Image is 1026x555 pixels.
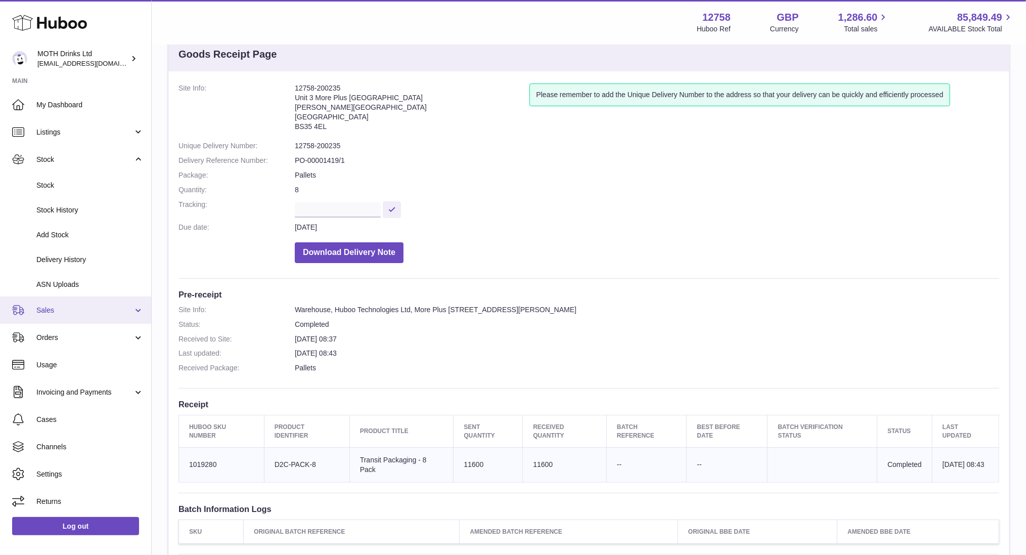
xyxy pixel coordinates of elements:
dd: 8 [295,185,999,195]
th: Received Quantity [523,415,607,447]
button: Download Delivery Note [295,242,404,263]
span: Add Stock [36,230,144,240]
dd: Warehouse, Huboo Technologies Ltd, More Plus [STREET_ADDRESS][PERSON_NAME] [295,305,999,315]
th: Batch Verification Status [768,415,877,447]
span: Stock [36,155,133,164]
h3: Goods Receipt Page [179,48,277,61]
dd: Pallets [295,170,999,180]
span: Channels [36,442,144,452]
dd: Completed [295,320,999,329]
span: Settings [36,469,144,479]
a: Log out [12,517,139,535]
div: MOTH Drinks Ltd [37,49,128,68]
th: Best Before Date [687,415,768,447]
td: Transit Packaging - 8 Pack [349,447,454,482]
th: Huboo SKU Number [179,415,264,447]
th: SKU [179,520,244,543]
dd: 12758-200235 [295,141,999,151]
span: Usage [36,360,144,370]
dt: Received Package: [179,363,295,373]
span: Stock History [36,205,144,215]
span: AVAILABLE Stock Total [928,24,1014,34]
span: Invoicing and Payments [36,388,133,397]
th: Last updated [932,415,999,447]
span: Cases [36,415,144,424]
span: [EMAIL_ADDRESS][DOMAIN_NAME] [37,59,149,67]
td: 11600 [523,447,607,482]
strong: 12758 [702,11,731,24]
strong: GBP [777,11,798,24]
th: Status [877,415,932,447]
span: 1,286.60 [838,11,878,24]
th: Sent Quantity [454,415,523,447]
th: Product Identifier [264,415,349,447]
dt: Site Info: [179,83,295,136]
span: My Dashboard [36,100,144,110]
dt: Package: [179,170,295,180]
span: Returns [36,497,144,506]
span: Total sales [844,24,889,34]
dt: Unique Delivery Number: [179,141,295,151]
th: Original BBE Date [678,520,837,543]
div: Currency [770,24,799,34]
span: Listings [36,127,133,137]
img: orders@mothdrinks.com [12,51,27,66]
h3: Receipt [179,399,999,410]
th: Batch Reference [606,415,687,447]
a: 1,286.60 Total sales [838,11,889,34]
dd: PO-00001419/1 [295,156,999,165]
span: Stock [36,181,144,190]
dd: [DATE] 08:37 [295,334,999,344]
div: Huboo Ref [697,24,731,34]
dt: Tracking: [179,200,295,218]
td: D2C-PACK-8 [264,447,349,482]
dd: Pallets [295,363,999,373]
span: Delivery History [36,255,144,265]
dt: Last updated: [179,349,295,358]
dd: [DATE] 08:43 [295,349,999,358]
dd: [DATE] [295,223,999,232]
div: Please remember to add the Unique Delivery Number to the address so that your delivery can be qui... [529,83,950,106]
dt: Due date: [179,223,295,232]
dt: Quantity: [179,185,295,195]
th: Original Batch Reference [244,520,460,543]
dt: Received to Site: [179,334,295,344]
td: Completed [877,447,932,482]
address: 12758-200235 Unit 3 More Plus [GEOGRAPHIC_DATA] [PERSON_NAME][GEOGRAPHIC_DATA] [GEOGRAPHIC_DATA] ... [295,83,529,136]
span: 85,849.49 [957,11,1002,24]
td: -- [687,447,768,482]
a: 85,849.49 AVAILABLE Stock Total [928,11,1014,34]
dt: Site Info: [179,305,295,315]
h3: Pre-receipt [179,289,999,300]
td: 1019280 [179,447,264,482]
dt: Delivery Reference Number: [179,156,295,165]
th: Amended Batch Reference [460,520,678,543]
span: ASN Uploads [36,280,144,289]
th: Amended BBE Date [837,520,999,543]
span: Sales [36,306,133,315]
h3: Batch Information Logs [179,503,999,515]
td: 11600 [454,447,523,482]
td: [DATE] 08:43 [932,447,999,482]
th: Product title [349,415,454,447]
dt: Status: [179,320,295,329]
span: Orders [36,333,133,343]
td: -- [606,447,687,482]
